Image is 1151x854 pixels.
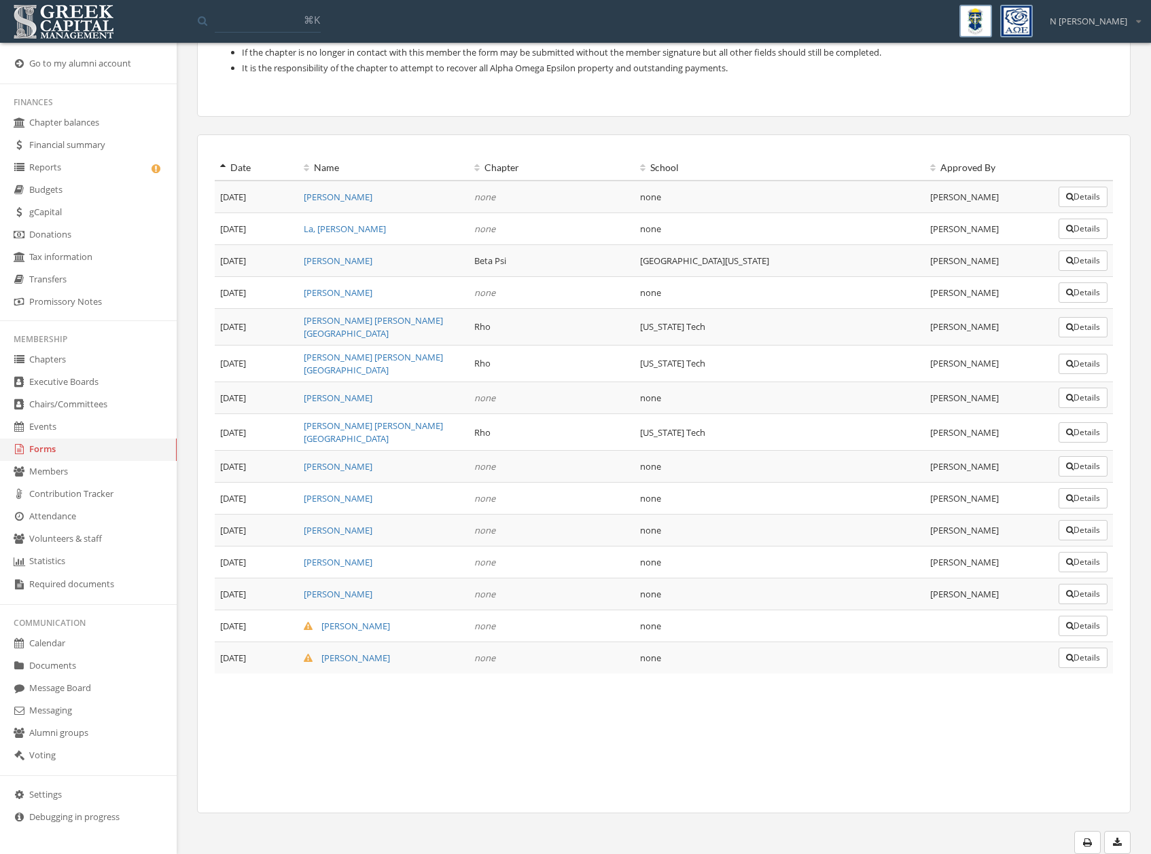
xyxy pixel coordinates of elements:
td: [DATE] [215,546,298,578]
li: If the chapter is no longer in contact with this member the form may be submitted without the mem... [242,45,1113,60]
td: none [635,451,925,483]
em: none [474,191,495,203]
td: [DATE] [215,483,298,515]
td: [US_STATE] Tech [635,309,925,346]
th: Chapter [469,155,635,181]
span: [PERSON_NAME] [930,524,999,536]
span: [PERSON_NAME] [930,286,999,299]
span: [PERSON_NAME] [930,223,999,235]
td: [DATE] [215,181,298,213]
td: Rho [469,414,635,451]
td: none [635,213,925,245]
a: [PERSON_NAME] [304,524,372,536]
td: [DATE] [215,414,298,451]
a: [PERSON_NAME] [304,191,372,203]
li: It is the responsibility of the chapter to attempt to recover all Alpha Omega Epsilon property an... [242,60,1113,76]
button: Details [1059,250,1108,271]
th: Date [215,155,298,181]
button: Details [1059,520,1108,540]
td: [DATE] [215,382,298,414]
a: [PERSON_NAME] [PERSON_NAME][GEOGRAPHIC_DATA] [304,420,443,445]
a: [PERSON_NAME] [304,652,390,664]
a: [PERSON_NAME] [304,620,390,632]
a: [PERSON_NAME] [304,588,372,600]
td: none [635,382,925,414]
button: Details [1059,422,1108,443]
em: none [474,392,495,404]
td: [US_STATE] Tech [635,346,925,382]
td: none [635,277,925,309]
button: Details [1059,456,1108,477]
td: Beta Psi [469,245,635,277]
td: none [635,181,925,213]
a: [PERSON_NAME] [304,286,372,299]
em: none [474,223,495,235]
button: Details [1059,488,1108,508]
span: [PERSON_NAME] [930,426,999,439]
button: Details [1059,648,1108,668]
em: none [474,524,495,536]
td: [US_STATE] Tech [635,414,925,451]
span: [PERSON_NAME] [930,556,999,568]
button: Details [1059,354,1108,374]
button: Details [1059,388,1108,408]
td: [DATE] [215,213,298,245]
td: none [635,515,925,546]
th: Approved By [925,155,1053,181]
button: Details [1059,317,1108,337]
a: [PERSON_NAME] [304,556,372,568]
th: School [635,155,925,181]
span: N [PERSON_NAME] [1050,15,1127,28]
a: [PERSON_NAME] [304,492,372,504]
td: none [635,578,925,610]
span: [PERSON_NAME] [930,588,999,600]
div: N [PERSON_NAME] [1041,5,1141,28]
td: [DATE] [215,515,298,546]
span: [PERSON_NAME] [930,492,999,504]
td: [DATE] [215,642,298,674]
span: [PERSON_NAME] [930,460,999,472]
span: [PERSON_NAME] [930,392,999,404]
em: none [474,460,495,472]
td: none [635,483,925,515]
em: none [474,652,495,664]
button: Details [1059,584,1108,604]
span: [PERSON_NAME] [930,255,999,267]
span: [PERSON_NAME] [930,320,999,333]
a: [PERSON_NAME] [304,392,372,404]
td: [DATE] [215,346,298,382]
button: Details [1059,219,1108,239]
a: [PERSON_NAME] [304,255,372,267]
td: Rho [469,309,635,346]
button: Details [1059,187,1108,207]
button: Details [1059,282,1108,303]
th: Name [298,155,469,181]
td: [GEOGRAPHIC_DATA][US_STATE] [635,245,925,277]
span: ⌘K [304,13,320,26]
td: [DATE] [215,578,298,610]
span: [PERSON_NAME] [930,191,999,203]
td: [DATE] [215,610,298,642]
a: La, [PERSON_NAME] [304,223,386,235]
td: none [635,642,925,674]
td: none [635,610,925,642]
td: [DATE] [215,451,298,483]
em: none [474,286,495,299]
a: [PERSON_NAME] [304,460,372,472]
button: Details [1059,616,1108,636]
td: [DATE] [215,309,298,346]
em: none [474,556,495,568]
td: [DATE] [215,245,298,277]
td: [DATE] [215,277,298,309]
em: none [474,620,495,632]
em: none [474,492,495,504]
em: none [474,588,495,600]
a: [PERSON_NAME] [PERSON_NAME][GEOGRAPHIC_DATA] [304,351,443,376]
td: Rho [469,346,635,382]
span: [PERSON_NAME] [930,357,999,369]
button: Details [1059,552,1108,572]
td: none [635,546,925,578]
a: [PERSON_NAME] [PERSON_NAME][GEOGRAPHIC_DATA] [304,314,443,339]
